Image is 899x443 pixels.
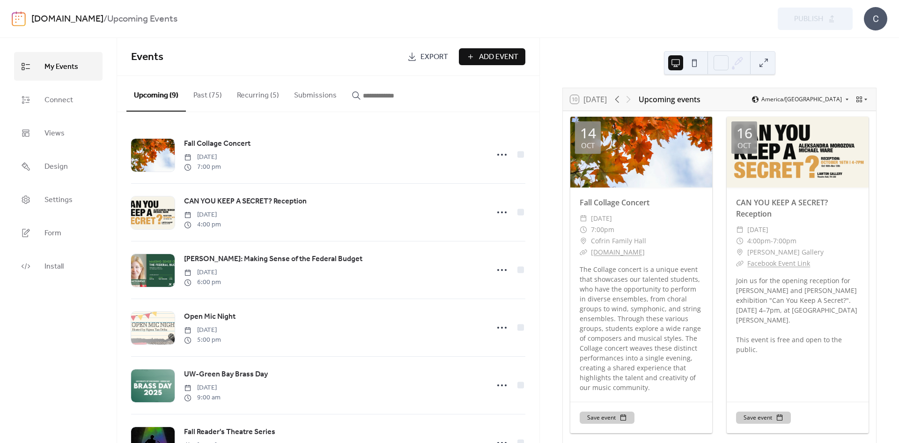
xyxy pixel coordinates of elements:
span: 9:00 am [184,393,221,403]
span: Views [44,126,65,141]
a: Settings [14,185,103,214]
span: My Events [44,60,78,74]
div: Upcoming events [639,94,700,105]
a: Form [14,218,103,247]
span: Add Event [479,52,518,63]
span: Design [44,159,68,174]
a: [PERSON_NAME]: Making Sense of the Federal Budget [184,253,362,265]
a: Export [400,48,455,65]
span: CAN YOU KEEP A SECRET? Reception [184,196,307,207]
a: My Events [14,52,103,81]
a: Install [14,252,103,280]
a: Views [14,119,103,147]
div: ​ [580,235,587,247]
div: ​ [736,258,744,269]
span: 5:00 pm [184,335,221,345]
a: [DOMAIN_NAME] [591,248,645,256]
div: 14 [580,126,596,140]
div: ​ [736,247,744,258]
a: UW-Green Bay Brass Day [184,368,268,381]
b: / [103,10,107,28]
a: Fall Collage Concert [184,138,251,150]
div: The Collage concert is a unique event that showcases our talented students, who have the opportun... [570,264,712,392]
a: Design [14,152,103,180]
button: Save event [580,412,634,424]
div: ​ [736,224,744,235]
button: Upcoming (9) [126,76,186,112]
span: 7:00pm [773,235,796,247]
span: Fall Collage Concert [184,138,251,150]
div: ​ [580,213,587,224]
span: UW-Green Bay Brass Day [184,369,268,380]
div: Join us for the opening reception for [PERSON_NAME] and [PERSON_NAME] exhibition "Can You Keep A ... [727,276,869,354]
a: Open Mic Night [184,311,236,323]
span: [DATE] [184,152,221,162]
span: [DATE] [591,213,612,224]
button: Submissions [287,76,344,111]
a: CAN YOU KEEP A SECRET? Reception [184,195,307,208]
span: Form [44,226,61,240]
span: [PERSON_NAME] Gallery [747,247,824,258]
span: 6:00 pm [184,278,221,287]
span: Events [131,47,163,68]
div: ​ [736,235,744,247]
button: Past (75) [186,76,229,111]
a: Fall Collage Concert [580,197,649,208]
span: [DATE] [184,325,221,335]
span: Install [44,259,64,274]
span: Settings [44,193,73,207]
div: ​ [580,247,587,258]
span: 7:00 pm [184,162,221,172]
button: Recurring (5) [229,76,287,111]
button: Save event [736,412,791,424]
span: Open Mic Night [184,311,236,323]
span: 4:00 pm [184,220,221,230]
span: Connect [44,93,73,107]
span: Cofrin Family Hall [591,235,646,247]
div: Oct [581,142,595,149]
div: ​ [580,224,587,235]
a: [DOMAIN_NAME] [31,10,103,28]
a: Connect [14,85,103,114]
span: [DATE] [747,224,768,235]
button: Add Event [459,48,525,65]
div: Oct [737,142,751,149]
a: CAN YOU KEEP A SECRET? Reception [736,197,828,219]
span: 4:00pm [747,235,771,247]
span: [DATE] [184,383,221,393]
span: - [771,235,773,247]
b: Upcoming Events [107,10,177,28]
span: [DATE] [184,210,221,220]
div: C [864,7,887,30]
img: logo [12,11,26,26]
div: 16 [737,126,752,140]
a: Facebook Event Link [747,259,810,268]
span: [DATE] [184,268,221,278]
span: America/[GEOGRAPHIC_DATA] [761,97,842,102]
span: Export [420,52,448,63]
span: 7:00pm [591,224,614,235]
a: Fall Reader's Theatre Series [184,426,275,438]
